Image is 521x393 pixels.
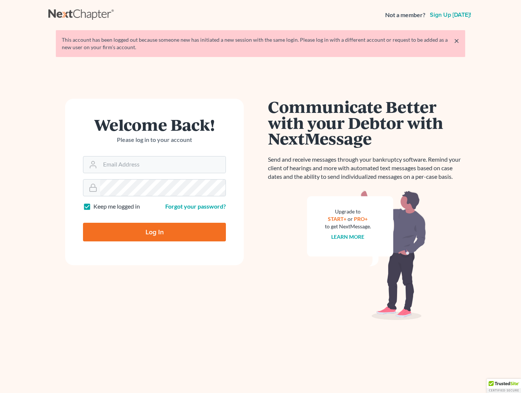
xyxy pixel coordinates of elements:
span: or [348,216,353,222]
div: TrustedSite Certified [487,379,521,393]
div: to get NextMessage. [325,223,371,230]
input: Log In [83,223,226,241]
input: Email Address [100,156,226,173]
strong: Not a member? [385,11,425,19]
p: Send and receive messages through your bankruptcy software. Remind your client of hearings and mo... [268,155,465,181]
a: Sign up [DATE]! [428,12,473,18]
a: Forgot your password? [165,203,226,210]
div: Upgrade to [325,208,371,215]
p: Please log in to your account [83,136,226,144]
img: nextmessage_bg-59042aed3d76b12b5cd301f8e5b87938c9018125f34e5fa2b7a6b67550977c72.svg [307,190,426,320]
a: × [454,36,459,45]
a: Learn more [332,234,365,240]
a: START+ [328,216,347,222]
div: This account has been logged out because someone new has initiated a new session with the same lo... [62,36,459,51]
a: PRO+ [354,216,368,222]
label: Keep me logged in [93,202,140,211]
h1: Welcome Back! [83,117,226,133]
h1: Communicate Better with your Debtor with NextMessage [268,99,465,146]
